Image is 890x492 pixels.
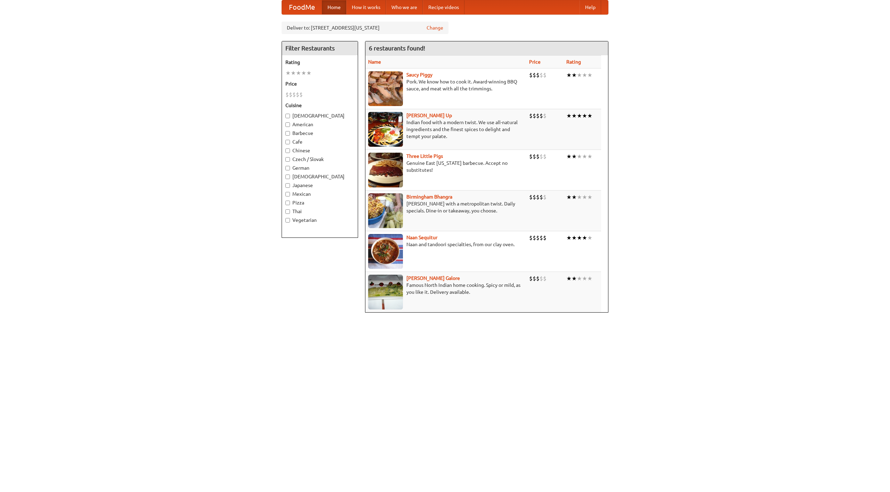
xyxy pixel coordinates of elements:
[577,112,582,120] li: ★
[580,0,601,14] a: Help
[285,208,354,215] label: Thai
[285,148,290,153] input: Chinese
[587,153,592,160] li: ★
[529,59,541,65] a: Price
[285,91,289,98] li: $
[306,69,311,77] li: ★
[289,91,292,98] li: $
[296,91,299,98] li: $
[282,0,322,14] a: FoodMe
[285,199,354,206] label: Pizza
[536,153,540,160] li: $
[582,112,587,120] li: ★
[572,275,577,282] li: ★
[368,153,403,187] img: littlepigs.jpg
[285,112,354,119] label: [DEMOGRAPHIC_DATA]
[299,91,303,98] li: $
[406,113,452,118] a: [PERSON_NAME] Up
[427,24,443,31] a: Change
[368,241,524,248] p: Naan and tandoori specialties, from our clay oven.
[529,275,533,282] li: $
[587,71,592,79] li: ★
[587,193,592,201] li: ★
[285,218,290,223] input: Vegetarian
[285,131,290,136] input: Barbecue
[285,183,290,188] input: Japanese
[368,71,403,106] img: saucy.jpg
[533,193,536,201] li: $
[368,119,524,140] p: Indian food with a modern twist. We use all-natural ingredients and the finest spices to delight ...
[529,153,533,160] li: $
[368,234,403,269] img: naansequitur.jpg
[587,112,592,120] li: ★
[406,194,452,200] b: Birmingham Bhangra
[529,234,533,242] li: $
[423,0,464,14] a: Recipe videos
[540,71,543,79] li: $
[536,234,540,242] li: $
[533,234,536,242] li: $
[282,22,448,34] div: Deliver to: [STREET_ADDRESS][US_STATE]
[285,130,354,137] label: Barbecue
[566,59,581,65] a: Rating
[540,234,543,242] li: $
[291,69,296,77] li: ★
[285,69,291,77] li: ★
[285,122,290,127] input: American
[577,193,582,201] li: ★
[533,153,536,160] li: $
[285,164,354,171] label: German
[572,71,577,79] li: ★
[540,112,543,120] li: $
[572,193,577,201] li: ★
[368,193,403,228] img: bhangra.jpg
[582,193,587,201] li: ★
[540,275,543,282] li: $
[577,153,582,160] li: ★
[406,235,437,240] a: Naan Sequitur
[285,175,290,179] input: [DEMOGRAPHIC_DATA]
[346,0,386,14] a: How it works
[543,112,547,120] li: $
[582,71,587,79] li: ★
[572,234,577,242] li: ★
[406,275,460,281] a: [PERSON_NAME] Galore
[285,166,290,170] input: German
[540,153,543,160] li: $
[285,102,354,109] h5: Cuisine
[369,45,425,51] ng-pluralize: 6 restaurants found!
[572,153,577,160] li: ★
[577,275,582,282] li: ★
[582,234,587,242] li: ★
[285,192,290,196] input: Mexican
[368,160,524,174] p: Genuine East [US_STATE] barbecue. Accept no substitutes!
[386,0,423,14] a: Who we are
[285,157,290,162] input: Czech / Slovak
[285,173,354,180] label: [DEMOGRAPHIC_DATA]
[587,275,592,282] li: ★
[406,72,432,78] a: Saucy Piggy
[368,275,403,309] img: currygalore.jpg
[285,209,290,214] input: Thai
[292,91,296,98] li: $
[285,59,354,66] h5: Rating
[529,193,533,201] li: $
[368,112,403,147] img: curryup.jpg
[285,191,354,197] label: Mexican
[577,71,582,79] li: ★
[285,80,354,87] h5: Price
[368,78,524,92] p: Pork. We know how to cook it. Award-winning BBQ sauce, and meat with all the trimmings.
[566,275,572,282] li: ★
[582,275,587,282] li: ★
[566,234,572,242] li: ★
[533,275,536,282] li: $
[529,112,533,120] li: $
[572,112,577,120] li: ★
[566,112,572,120] li: ★
[368,200,524,214] p: [PERSON_NAME] with a metropolitan twist. Daily specials. Dine-in or takeaway, you choose.
[529,71,533,79] li: $
[285,114,290,118] input: [DEMOGRAPHIC_DATA]
[322,0,346,14] a: Home
[285,182,354,189] label: Japanese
